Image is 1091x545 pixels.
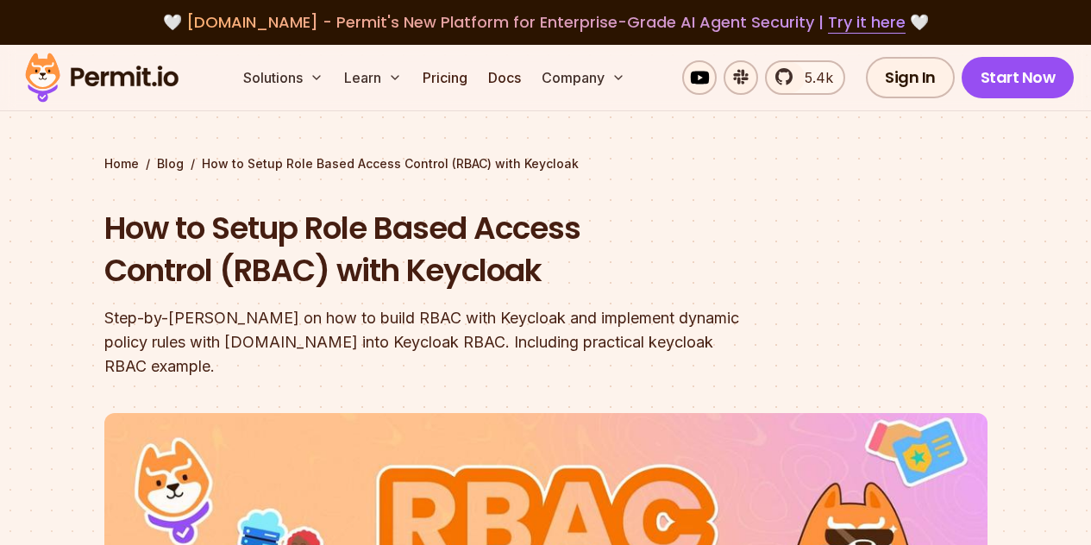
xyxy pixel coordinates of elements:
[794,67,833,88] span: 5.4k
[236,60,330,95] button: Solutions
[186,11,906,33] span: [DOMAIN_NAME] - Permit's New Platform for Enterprise-Grade AI Agent Security |
[41,10,1050,34] div: 🤍 🤍
[866,57,955,98] a: Sign In
[481,60,528,95] a: Docs
[157,155,184,172] a: Blog
[416,60,474,95] a: Pricing
[104,207,767,292] h1: How to Setup Role Based Access Control (RBAC) with Keycloak
[104,155,988,172] div: / /
[17,48,186,107] img: Permit logo
[765,60,845,95] a: 5.4k
[104,155,139,172] a: Home
[337,60,409,95] button: Learn
[535,60,632,95] button: Company
[962,57,1075,98] a: Start Now
[104,306,767,379] div: Step-by-[PERSON_NAME] on how to build RBAC with Keycloak and implement dynamic policy rules with ...
[828,11,906,34] a: Try it here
